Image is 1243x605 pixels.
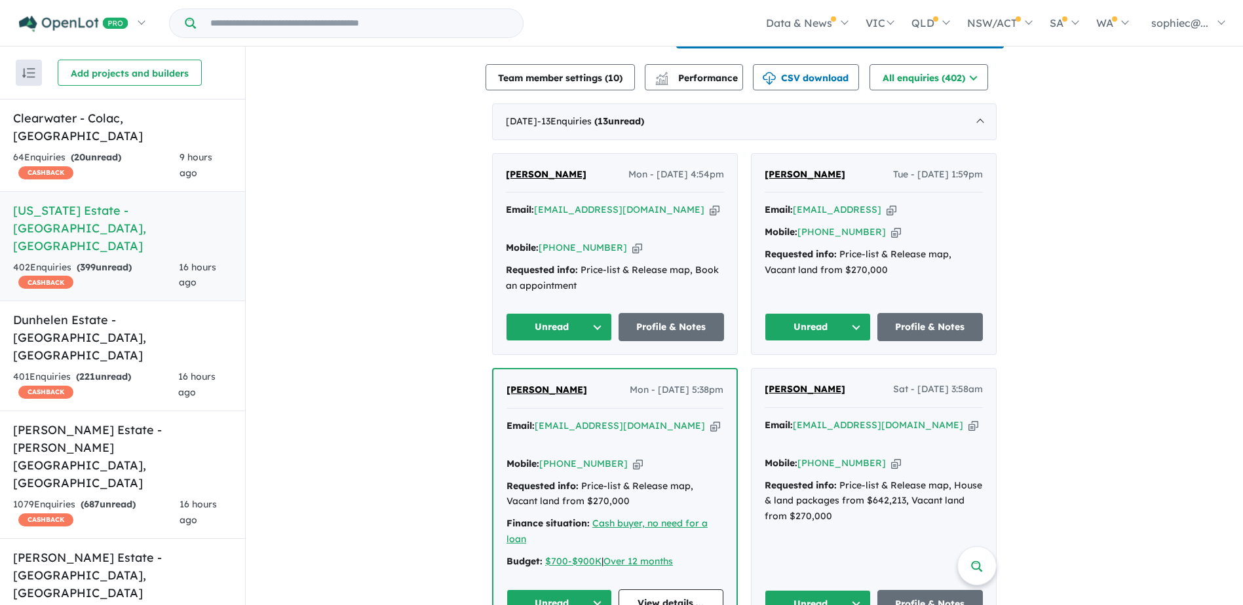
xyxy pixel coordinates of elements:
span: Mon - [DATE] 5:38pm [630,382,723,398]
strong: ( unread) [76,371,131,382]
span: CASHBACK [18,386,73,399]
span: CASHBACK [18,276,73,289]
h5: Clearwater - Colac , [GEOGRAPHIC_DATA] [13,109,232,145]
span: 399 [80,261,96,273]
div: 1079 Enquir ies [13,497,180,528]
button: Unread [765,313,871,341]
a: [PHONE_NUMBER] [539,242,627,253]
a: Profile & Notes [619,313,725,341]
span: [PERSON_NAME] [506,168,586,180]
strong: ( unread) [81,498,136,510]
strong: Email: [765,204,793,215]
a: [PHONE_NUMBER] [797,226,886,238]
a: [PHONE_NUMBER] [539,458,628,469]
a: [PERSON_NAME] [506,167,586,183]
div: [DATE] [492,103,997,140]
span: 16 hours ago [180,498,217,526]
a: [EMAIL_ADDRESS] [793,204,881,215]
h5: [PERSON_NAME] Estate - [GEOGRAPHIC_DATA] , [GEOGRAPHIC_DATA] [13,549,232,602]
span: Tue - [DATE] 1:59pm [893,167,983,183]
strong: ( unread) [71,151,121,163]
span: 687 [84,498,100,510]
button: Copy [891,225,901,239]
span: CASHBACK [18,166,73,179]
strong: Budget: [507,555,543,567]
span: Performance [657,72,738,84]
span: Sat - [DATE] 3:58am [893,382,983,397]
span: Mon - [DATE] 4:54pm [628,167,724,183]
span: sophiec@... [1151,16,1208,29]
span: 16 hours ago [178,371,216,398]
div: | [507,554,723,570]
strong: Requested info: [507,480,579,492]
a: [PERSON_NAME] [765,382,845,397]
span: 221 [79,371,95,382]
a: [PERSON_NAME] [507,382,587,398]
div: 401 Enquir ies [13,369,178,401]
button: Add projects and builders [58,60,202,86]
img: download icon [763,72,776,85]
button: Copy [968,418,978,432]
strong: Email: [507,420,535,431]
a: [EMAIL_ADDRESS][DOMAIN_NAME] [793,419,963,431]
div: Price-list & Release map, Vacant land from $270,000 [765,247,983,278]
h5: Dunhelen Estate - [GEOGRAPHIC_DATA] , [GEOGRAPHIC_DATA] [13,311,232,364]
strong: ( unread) [77,261,132,273]
img: sort.svg [22,68,35,78]
h5: [PERSON_NAME] Estate - [PERSON_NAME][GEOGRAPHIC_DATA] , [GEOGRAPHIC_DATA] [13,421,232,492]
span: - 13 Enquir ies [537,115,644,127]
div: Price-list & Release map, House & land packages from $642,213, Vacant land from $270,000 [765,478,983,524]
strong: Mobile: [765,457,797,469]
strong: Email: [506,204,534,215]
button: Copy [710,203,719,217]
div: Price-list & Release map, Book an appointment [506,263,724,294]
strong: ( unread) [594,115,644,127]
a: [PERSON_NAME] [765,167,845,183]
strong: Finance situation: [507,517,590,529]
div: 64 Enquir ies [13,150,180,181]
span: [PERSON_NAME] [507,384,587,395]
strong: Mobile: [506,242,539,253]
a: [PHONE_NUMBER] [797,457,886,469]
strong: Requested info: [506,264,578,276]
a: $700-$900K [545,555,602,567]
span: 16 hours ago [179,261,216,289]
a: [EMAIL_ADDRESS][DOMAIN_NAME] [534,204,704,215]
input: Try estate name, suburb, builder or developer [199,9,520,37]
strong: Requested info: [765,248,837,260]
button: All enquiries (402) [870,64,988,90]
span: 9 hours ago [180,151,212,179]
span: 13 [598,115,608,127]
div: Price-list & Release map, Vacant land from $270,000 [507,479,723,510]
h5: [US_STATE] Estate - [GEOGRAPHIC_DATA] , [GEOGRAPHIC_DATA] [13,202,232,255]
img: bar-chart.svg [655,76,668,84]
button: Copy [633,457,643,471]
span: [PERSON_NAME] [765,383,845,395]
img: Openlot PRO Logo White [19,16,128,32]
strong: Mobile: [765,226,797,238]
a: Cash buyer, no need for a loan [507,517,708,545]
div: 402 Enquir ies [13,260,179,291]
a: [EMAIL_ADDRESS][DOMAIN_NAME] [535,420,705,431]
button: Copy [887,203,896,217]
button: Copy [632,241,642,255]
span: [PERSON_NAME] [765,168,845,180]
button: Copy [891,456,901,470]
button: Unread [506,313,612,341]
strong: Mobile: [507,458,539,469]
span: 20 [74,151,85,163]
a: Profile & Notes [877,313,984,341]
button: CSV download [753,64,859,90]
strong: Requested info: [765,479,837,491]
strong: Email: [765,419,793,431]
img: line-chart.svg [656,72,668,79]
span: 10 [608,72,619,84]
button: Copy [710,419,720,433]
span: CASHBACK [18,513,73,526]
a: Over 12 months [603,555,673,567]
button: Performance [645,64,743,90]
button: Team member settings (10) [486,64,635,90]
